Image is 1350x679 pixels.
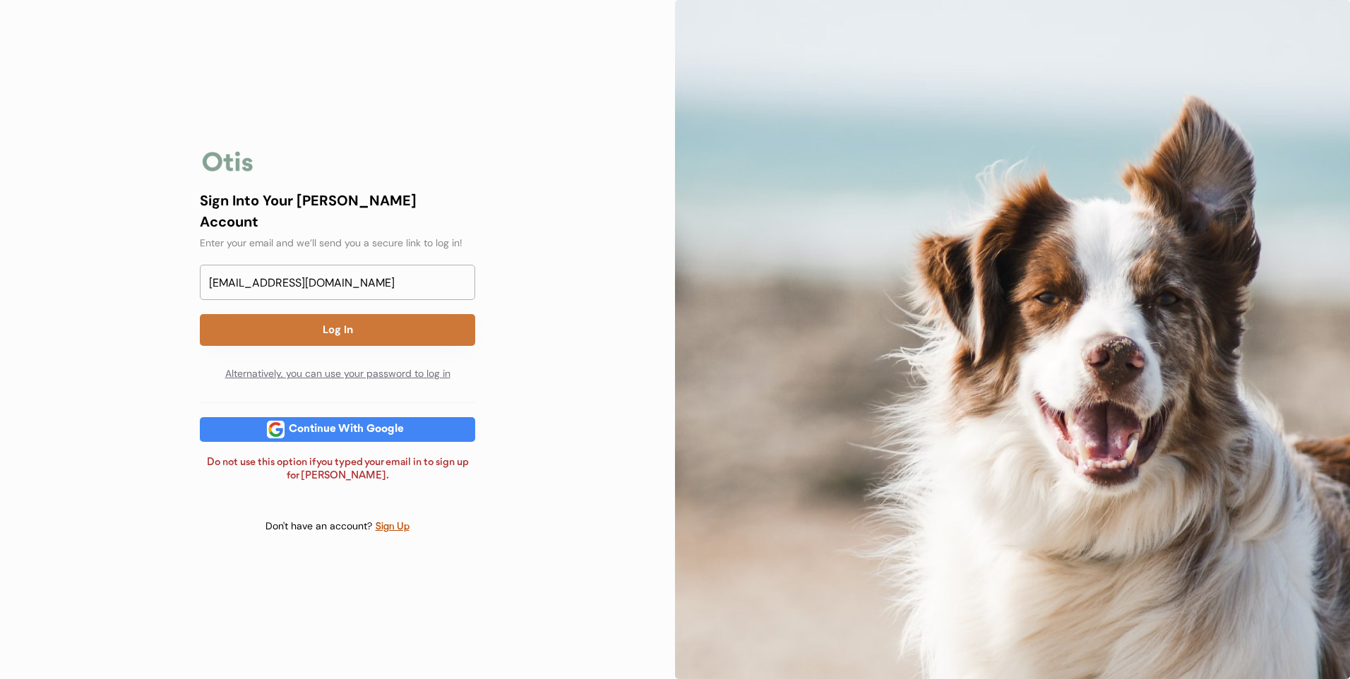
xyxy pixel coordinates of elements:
[285,424,408,435] div: Continue With Google
[375,519,410,535] div: Sign Up
[200,265,475,300] input: Email Address
[265,519,375,534] div: Don't have an account?
[200,236,475,251] div: Enter your email and we’ll send you a secure link to log in!
[200,360,475,388] div: Alternatively, you can use your password to log in
[200,190,475,232] div: Sign Into Your [PERSON_NAME] Account
[200,314,475,346] button: Log In
[200,456,475,483] div: Do not use this option if you typed your email in to sign up for [PERSON_NAME].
